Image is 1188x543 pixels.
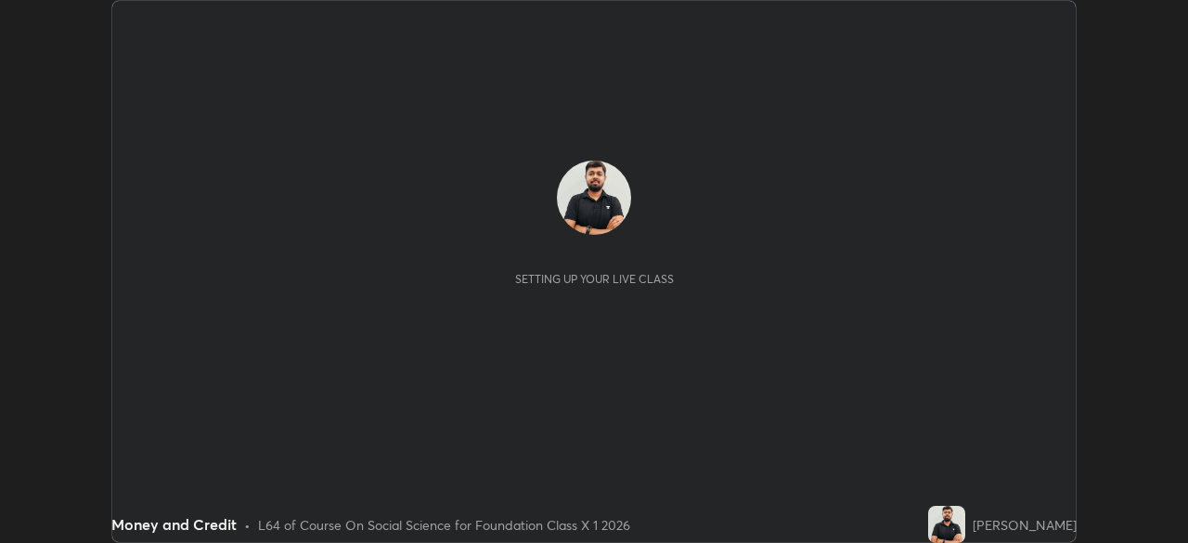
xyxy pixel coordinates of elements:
[557,161,631,235] img: d067406386e24f9f9cc5758b04e7cc0a.jpg
[973,515,1077,535] div: [PERSON_NAME]
[258,515,630,535] div: L64 of Course On Social Science for Foundation Class X 1 2026
[244,515,251,535] div: •
[111,513,237,536] div: Money and Credit
[928,506,965,543] img: d067406386e24f9f9cc5758b04e7cc0a.jpg
[515,272,674,286] div: Setting up your live class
